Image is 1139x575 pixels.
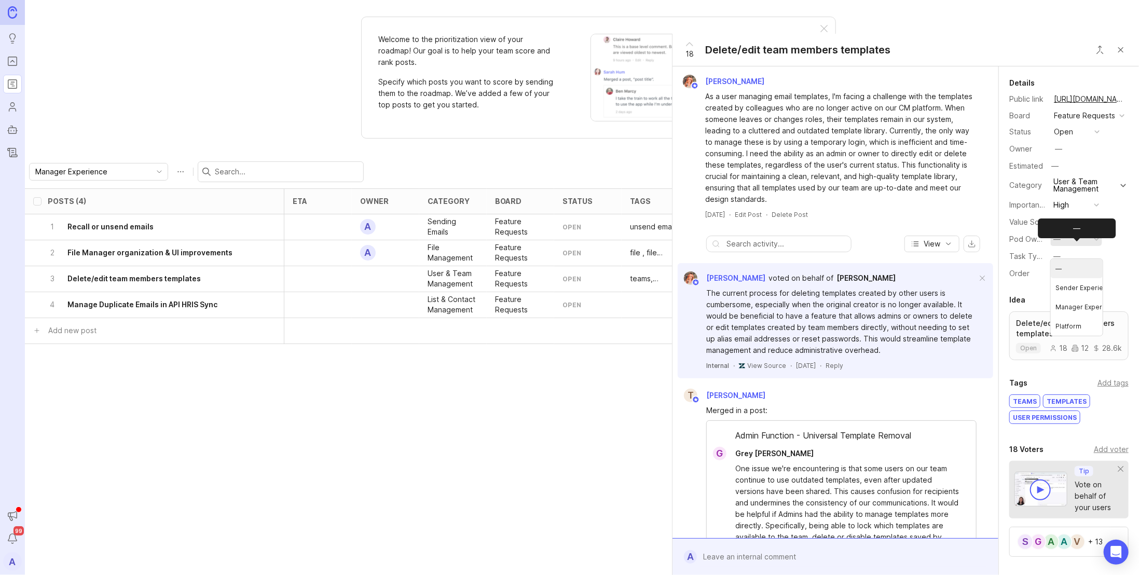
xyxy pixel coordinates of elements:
[630,222,681,232] p: unsend email, Incremental Enhancements
[1069,533,1086,550] div: V
[1020,344,1037,352] p: open
[495,294,546,315] div: Feature Requests
[1051,259,1103,278] li: —
[13,526,24,536] span: 99
[3,552,22,571] button: A
[684,550,697,564] div: A
[428,242,478,263] p: File Management
[1009,126,1046,138] div: Status
[495,242,546,263] div: Feature Requests
[562,300,582,309] div: open
[1053,251,1061,262] div: —
[706,273,765,282] span: [PERSON_NAME]
[705,77,764,86] span: [PERSON_NAME]
[562,249,582,257] div: open
[1072,345,1089,352] div: 12
[378,76,555,111] p: Specify which posts you want to score by sending them to the roadmap. We’ve added a few of your t...
[924,239,940,249] span: View
[1054,126,1073,138] div: open
[769,272,833,284] div: voted on behalf of
[48,248,57,258] p: 2
[428,268,478,289] div: User & Team Management
[3,75,22,93] a: Roadmaps
[630,248,681,258] div: file , file manager
[1055,143,1062,155] div: —
[706,391,765,400] span: [PERSON_NAME]
[591,34,799,121] img: When viewing a post, you can send it to a roadmap
[790,361,792,370] div: ·
[1009,235,1062,243] label: Pod Ownership
[630,197,651,205] div: tags
[705,211,725,218] time: [DATE]
[48,214,255,240] button: 1Recall or unsend emails
[1051,278,1103,297] li: Sender Experience
[1009,143,1046,155] div: Owner
[729,210,731,219] div: ·
[67,299,217,310] h6: Manage Duplicate Emails in API HRIS Sync
[172,163,189,180] button: Roadmap options
[1009,443,1044,456] div: 18 Voters
[1088,538,1103,545] div: + 13
[706,361,729,370] div: Internal
[726,238,846,250] input: Search activity...
[1009,294,1025,306] div: Idea
[48,240,255,266] button: 2File Manager organization & UI improvements
[1017,533,1034,550] div: S
[562,223,582,231] div: open
[1009,377,1027,389] div: Tags
[428,294,478,315] div: List & Contact Management
[1009,252,1046,261] label: Task Type
[1014,472,1067,506] img: video-thumbnail-vote-d41b83416815613422e2ca741bf692cc.jpg
[48,266,255,292] button: 3Delete/edit team members templates
[378,34,555,68] p: Welcome to the prioritization view of your roadmap! Our goal is to help your team score and rank ...
[678,389,774,402] a: T[PERSON_NAME]
[1043,533,1060,550] div: A
[1051,297,1103,317] li: Manager Experience
[1009,311,1129,360] a: Delete/edit team members templatesopen181228.6k
[904,236,959,252] button: View
[48,292,255,318] button: 4Manage Duplicate Emails in API HRIS Sync
[1009,180,1046,191] div: Category
[685,48,694,60] span: 18
[1010,395,1040,407] div: teams
[735,449,814,458] span: Grey [PERSON_NAME]
[678,271,765,285] a: Bronwen W[PERSON_NAME]
[151,168,168,176] svg: toggle icon
[677,75,773,88] a: Bronwen W[PERSON_NAME]
[1051,92,1129,106] a: [URL][DOMAIN_NAME]
[735,210,762,219] div: Edit Post
[1053,199,1069,211] div: High
[1009,77,1035,89] div: Details
[1038,218,1116,238] div: —
[3,52,22,71] a: Portal
[428,197,470,205] div: category
[3,29,22,48] a: Ideas
[707,429,976,447] div: Admin Function - Universal Template Removal
[67,273,201,284] h6: Delete/edit team members templates
[747,362,786,369] span: View Source
[3,120,22,139] a: Autopilot
[705,43,890,57] div: Delete/edit team members templates
[3,506,22,525] button: Announcements
[796,362,816,369] time: [DATE]
[692,279,700,286] img: member badge
[1051,317,1103,336] li: Platform
[1016,318,1122,339] p: Delete/edit team members templates
[747,361,786,370] a: View Source
[67,248,232,258] h6: File Manager organization & UI improvements
[1044,395,1090,407] div: templates
[1056,533,1073,550] div: A
[964,236,980,252] button: export comments
[1075,479,1118,513] div: Vote on behalf of your users
[1090,39,1110,60] button: Close button
[48,325,97,336] div: Add new post
[48,197,86,205] div: Posts (4)
[707,447,822,460] a: GGrey [PERSON_NAME]
[733,361,735,370] div: ·
[705,91,978,205] div: As a user managing email templates, I'm facing a challenge with the templates created by colleagu...
[29,163,168,181] div: toggle menu
[3,529,22,548] button: Notifications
